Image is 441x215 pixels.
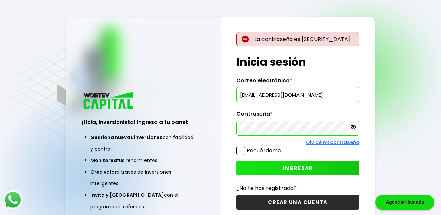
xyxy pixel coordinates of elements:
[236,184,359,192] p: ¿No te has registrado?
[90,134,163,141] span: Gestiona nuevas inversiones
[236,195,359,210] button: CREAR UNA CUENTA
[90,155,197,166] li: tus rendimientos.
[236,111,359,121] label: Contraseña
[236,32,359,46] p: La contraseña es [SECURITY_DATA]
[3,190,22,209] img: logos_whatsapp-icon.242b2217.svg
[283,164,313,172] span: INGRESAR
[236,161,359,175] button: INGRESAR
[90,132,197,155] li: con facilidad y control.
[236,77,359,87] label: Correo electrónico
[90,169,117,175] span: Crea valor
[90,189,197,212] li: con el programa de referidos.
[239,87,356,102] input: hola@wortev.capital
[306,139,359,146] a: Olvidé mi contraseña
[90,192,164,198] span: Invita y [GEOGRAPHIC_DATA]
[82,118,205,126] h3: ¡Hola, inversionista! Ingresa a tu panel:
[90,157,117,164] span: Monitorea
[236,54,359,70] h1: Inicia sesión
[82,91,136,111] img: logo_wortev_capital
[236,184,359,210] a: ¿No te has registrado?CREAR UNA CUENTA
[90,166,197,189] li: a través de inversiones inteligentes.
[242,36,249,43] img: error-circle.027baa21.svg
[247,146,281,154] label: Recuérdame
[375,195,434,210] div: Agendar llamada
